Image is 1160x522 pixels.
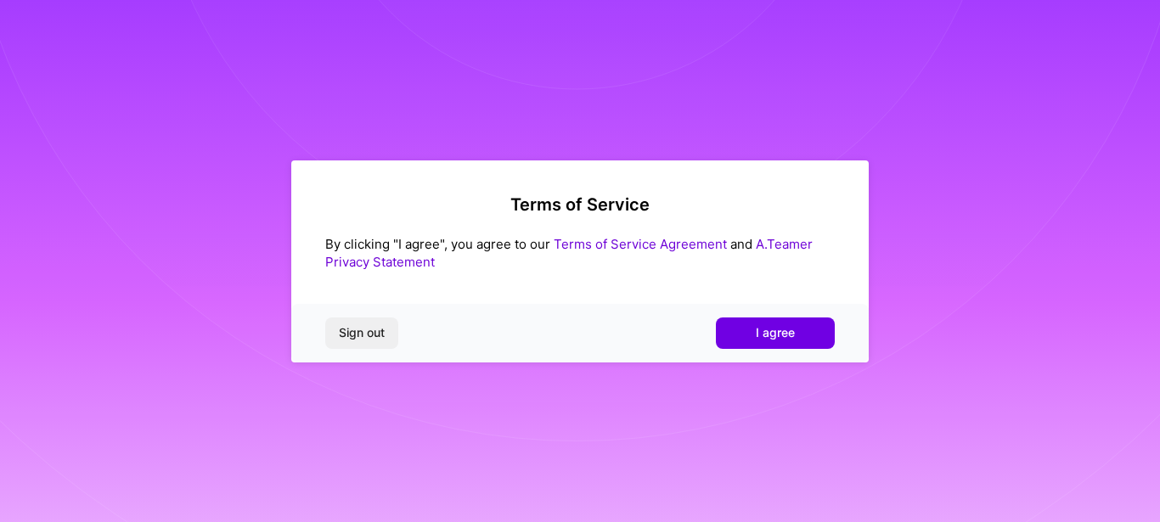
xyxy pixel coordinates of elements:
div: By clicking "I agree", you agree to our and [325,235,835,271]
button: Sign out [325,317,398,348]
button: I agree [716,317,835,348]
a: Terms of Service Agreement [554,236,727,252]
h2: Terms of Service [325,194,835,215]
span: I agree [756,324,795,341]
span: Sign out [339,324,385,341]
